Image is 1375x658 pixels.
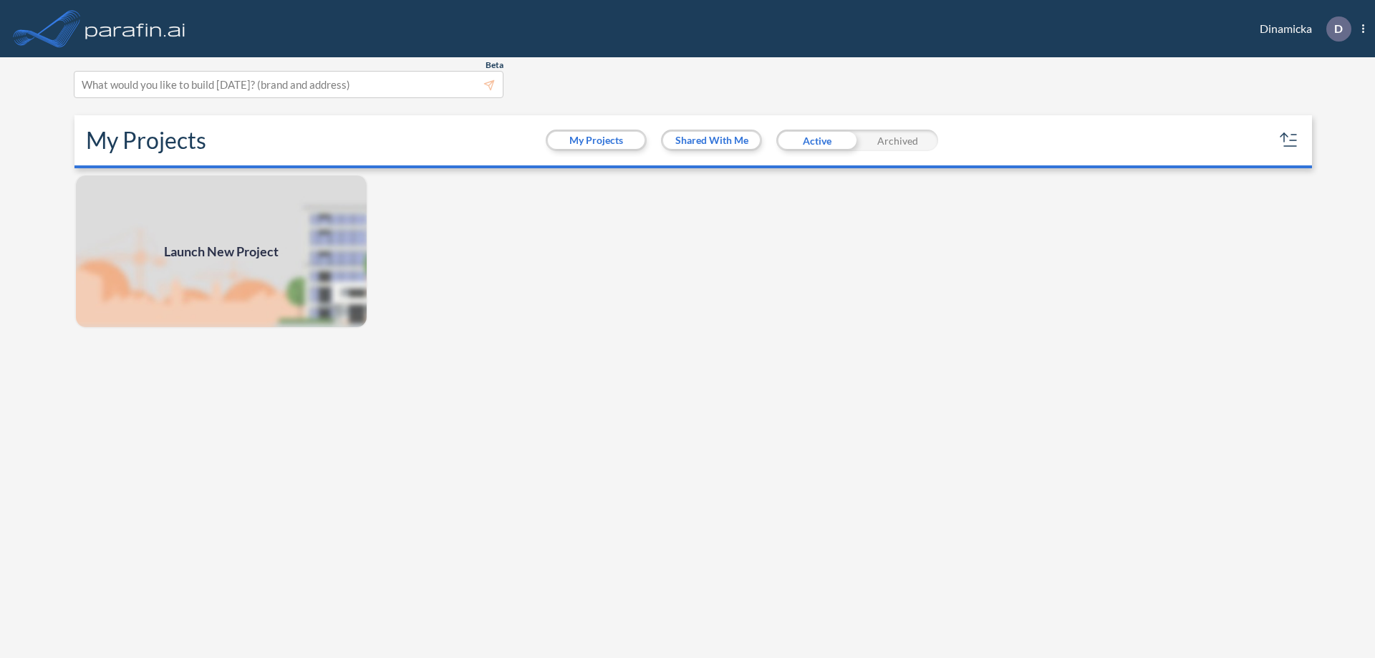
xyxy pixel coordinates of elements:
[82,14,188,43] img: logo
[663,132,760,149] button: Shared With Me
[86,127,206,154] h2: My Projects
[486,59,503,71] span: Beta
[1238,16,1364,42] div: Dinamicka
[74,174,368,329] a: Launch New Project
[164,242,279,261] span: Launch New Project
[1334,22,1343,35] p: D
[74,174,368,329] img: add
[548,132,645,149] button: My Projects
[1278,129,1301,152] button: sort
[776,130,857,151] div: Active
[857,130,938,151] div: Archived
